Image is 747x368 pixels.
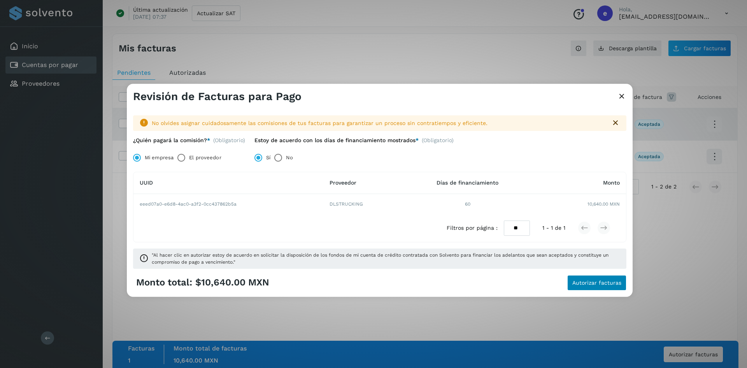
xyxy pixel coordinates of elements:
button: Autorizar facturas [567,275,626,291]
td: eeed07a0-e6d8-4ac0-a3f2-0cc437862b5a [133,194,323,214]
div: No olvides asignar cuidadosamente las comisiones de tus facturas para garantizar un proceso sin c... [152,119,605,127]
label: Mi empresa [145,150,174,166]
span: Monto [603,180,620,186]
span: "Al hacer clic en autorizar estoy de acuerdo en solicitar la disposición de los fondos de mi cuen... [152,252,620,266]
label: Estoy de acuerdo con los días de financiamiento mostrados [254,137,419,144]
span: 10,640.00 MXN [587,201,620,208]
span: Filtros por página : [447,224,498,232]
span: Autorizar facturas [572,280,621,285]
span: Días de financiamiento [437,180,498,186]
td: 60 [403,194,532,214]
label: El proveedor [189,150,221,166]
label: No [286,150,293,166]
label: Sí [266,150,270,166]
span: UUID [140,180,153,186]
span: Proveedor [330,180,356,186]
label: ¿Quién pagará la comisión? [133,137,210,144]
span: (Obligatorio) [422,137,454,147]
span: Monto total: [136,277,192,289]
td: DLSTRUCKING [323,194,403,214]
span: $10,640.00 MXN [195,277,269,289]
h3: Revisión de Facturas para Pago [133,90,302,103]
span: 1 - 1 de 1 [542,224,565,232]
span: (Obligatorio) [213,137,245,144]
